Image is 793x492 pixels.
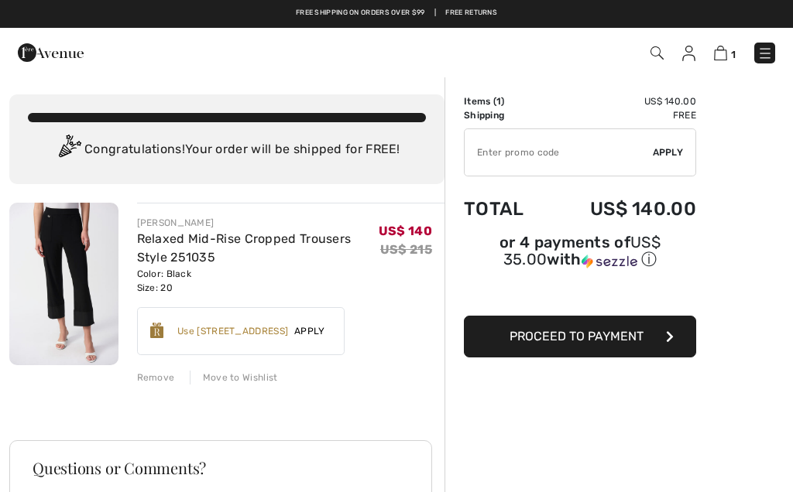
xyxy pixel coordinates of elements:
div: Remove [137,371,175,384]
h3: Questions or Comments? [33,460,409,476]
a: 1ère Avenue [18,44,84,59]
td: Shipping [464,108,548,122]
iframe: PayPal-paypal [464,275,696,310]
span: | [434,8,436,19]
span: Apply [288,324,331,338]
a: Free Returns [445,8,497,19]
span: Apply [653,145,684,159]
a: 1 [714,43,736,62]
img: Relaxed Mid-Rise Cropped Trousers Style 251035 [9,203,118,365]
div: [PERSON_NAME] [137,216,379,230]
div: Color: Black Size: 20 [137,267,379,295]
td: Free [548,108,696,122]
img: Search [651,46,664,60]
img: Shopping Bag [714,46,727,60]
img: Menu [757,46,773,61]
button: Proceed to Payment [464,316,696,357]
img: Reward-Logo.svg [150,323,164,338]
img: My Info [682,46,695,61]
td: Total [464,183,548,235]
input: Promo code [465,129,653,176]
s: US$ 215 [380,242,432,257]
span: Proceed to Payment [510,329,644,343]
img: Congratulation2.svg [53,135,84,166]
img: 1ère Avenue [18,37,84,68]
span: 1 [731,49,736,60]
span: 1 [496,96,501,107]
span: US$ 140 [379,224,432,238]
div: Use [STREET_ADDRESS] [177,324,288,338]
div: Congratulations! Your order will be shipped for FREE! [28,135,426,166]
td: US$ 140.00 [548,183,696,235]
a: Relaxed Mid-Rise Cropped Trousers Style 251035 [137,231,352,265]
div: Move to Wishlist [190,371,278,384]
a: Free shipping on orders over $99 [296,8,425,19]
div: or 4 payments of with [464,235,696,270]
img: Sezzle [582,255,637,268]
span: US$ 35.00 [503,233,661,268]
div: or 4 payments ofUS$ 35.00withSezzle Click to learn more about Sezzle [464,235,696,275]
td: Items ( ) [464,94,548,108]
td: US$ 140.00 [548,94,696,108]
